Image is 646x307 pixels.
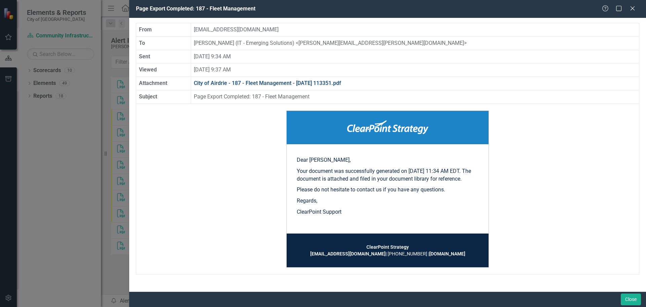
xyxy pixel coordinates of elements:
th: To [136,36,191,50]
p: Your document was successfully generated on [DATE] 11:34 AM EDT. The document is attached and fil... [297,167,478,183]
td: [PERSON_NAME] (IT - Emerging Solutions) [PERSON_NAME][EMAIL_ADDRESS][PERSON_NAME][DOMAIN_NAME] [191,36,639,50]
th: Attachment [136,77,191,90]
span: > [464,40,467,46]
td: [DATE] 9:34 AM [191,50,639,63]
a: City of Airdrie - 187 - Fleet Management - [DATE] 113351.pdf [194,80,341,86]
strong: ClearPoint Strategy [366,244,409,250]
span: Page Export Completed: 187 - Fleet Management [136,5,255,12]
th: Sent [136,50,191,63]
img: ClearPoint Strategy [347,120,428,134]
td: | [PHONE_NUMBER] | [297,244,478,257]
td: Page Export Completed: 187 - Fleet Management [191,90,639,104]
p: Regards, [297,197,478,205]
a: [DOMAIN_NAME] [429,251,465,256]
td: [DATE] 9:37 AM [191,63,639,77]
th: Viewed [136,63,191,77]
p: Dear [PERSON_NAME], [297,156,478,164]
p: ClearPoint Support [297,208,478,216]
td: [EMAIL_ADDRESS][DOMAIN_NAME] [191,23,639,36]
a: [EMAIL_ADDRESS][DOMAIN_NAME] [310,251,386,256]
p: Please do not hesitate to contact us if you have any questions. [297,186,478,194]
th: From [136,23,191,36]
span: < [296,40,298,46]
th: Subject [136,90,191,104]
button: Close [621,294,641,305]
